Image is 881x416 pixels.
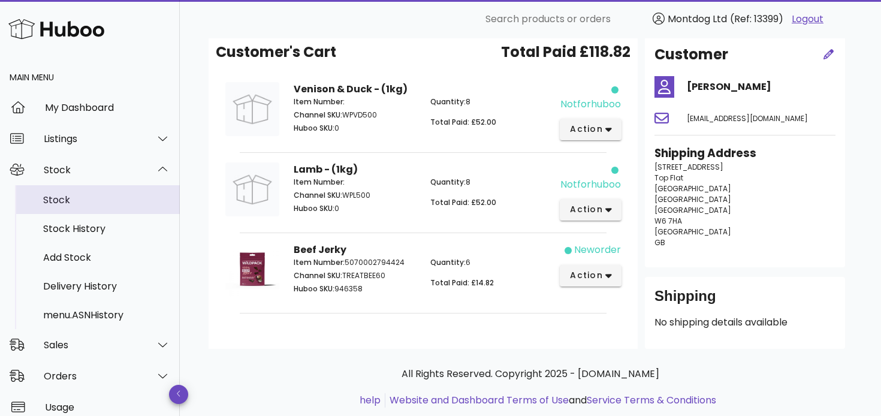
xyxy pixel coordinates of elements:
[294,203,334,213] span: Huboo SKU:
[43,281,170,292] div: Delivery History
[574,243,621,257] div: neworder
[294,82,408,96] strong: Venison & Duck - (1kg)
[294,162,358,176] strong: Lamb - (1kg)
[44,339,141,351] div: Sales
[218,367,843,381] p: All Rights Reserved. Copyright 2025 - [DOMAIN_NAME]
[43,223,170,234] div: Stock History
[569,203,603,216] span: action
[430,97,466,107] span: Quantity:
[225,243,279,297] img: Product Image
[654,183,731,194] span: [GEOGRAPHIC_DATA]
[294,190,416,201] p: WPL500
[8,16,104,42] img: Huboo Logo
[294,177,345,187] span: Item Number:
[430,278,494,288] span: Total Paid: £14.82
[294,270,416,281] p: TREATBEE60
[44,133,141,144] div: Listings
[430,257,466,267] span: Quantity:
[654,216,682,226] span: W6 7HA
[225,82,279,136] img: Product Image
[294,203,416,214] p: 0
[560,199,621,221] button: action
[294,123,334,133] span: Huboo SKU:
[43,252,170,263] div: Add Stock
[294,243,346,257] strong: Beef Jerky
[654,194,731,204] span: [GEOGRAPHIC_DATA]
[294,123,416,134] p: 0
[430,117,496,127] span: Total Paid: £52.00
[569,269,603,282] span: action
[587,393,716,407] a: Service Terms & Conditions
[294,97,345,107] span: Item Number:
[501,41,630,63] span: Total Paid £118.82
[294,284,416,294] p: 946358
[360,393,381,407] a: help
[560,119,621,140] button: action
[654,145,835,162] h3: Shipping Address
[44,164,141,176] div: Stock
[45,102,170,113] div: My Dashboard
[294,257,345,267] span: Item Number:
[43,194,170,206] div: Stock
[668,12,727,26] span: Montdog Ltd
[654,162,723,172] span: [STREET_ADDRESS]
[654,237,665,248] span: GB
[294,270,342,281] span: Channel SKU:
[430,177,466,187] span: Quantity:
[430,177,553,188] p: 8
[294,110,416,120] p: WPVD500
[569,123,603,135] span: action
[654,315,835,330] p: No shipping details available
[560,97,621,111] div: notforhuboo
[430,197,496,207] span: Total Paid: £52.00
[654,173,683,183] span: Top Flat
[294,284,334,294] span: Huboo SKU:
[687,80,835,94] h4: [PERSON_NAME]
[730,12,783,26] span: (Ref: 13399)
[294,257,416,268] p: 5070002794424
[654,287,835,315] div: Shipping
[430,257,553,268] p: 6
[216,41,336,63] span: Customer's Cart
[792,12,823,26] a: Logout
[654,227,731,237] span: [GEOGRAPHIC_DATA]
[294,110,342,120] span: Channel SKU:
[654,205,731,215] span: [GEOGRAPHIC_DATA]
[560,265,621,287] button: action
[44,370,141,382] div: Orders
[654,44,728,65] h2: Customer
[385,393,716,408] li: and
[45,402,170,413] div: Usage
[687,113,808,123] span: [EMAIL_ADDRESS][DOMAIN_NAME]
[390,393,569,407] a: Website and Dashboard Terms of Use
[225,162,279,216] img: Product Image
[560,177,621,192] div: notforhuboo
[430,97,553,107] p: 8
[294,190,342,200] span: Channel SKU:
[43,309,170,321] div: menu.ASNHistory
